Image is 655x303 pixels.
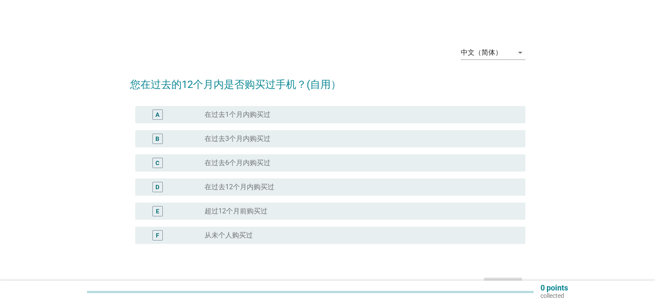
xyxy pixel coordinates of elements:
[205,134,270,143] label: 在过去3个月内购买过
[205,207,267,216] label: 超过12个月前购买过
[155,134,159,144] div: B
[540,284,568,292] p: 0 points
[156,207,159,216] div: E
[205,231,253,240] label: 从未个人购买过
[461,49,502,56] div: 中文（简体）
[155,159,159,168] div: C
[540,292,568,300] p: collected
[156,231,159,240] div: F
[155,110,159,119] div: A
[205,159,270,167] label: 在过去6个月内购买过
[205,183,274,191] label: 在过去12个月内购买过
[155,183,159,192] div: D
[515,47,525,58] i: arrow_drop_down
[205,110,270,119] label: 在过去1个月内购买过
[130,68,525,92] h2: 您在过去的12个月内是否购买过手机？(自用）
